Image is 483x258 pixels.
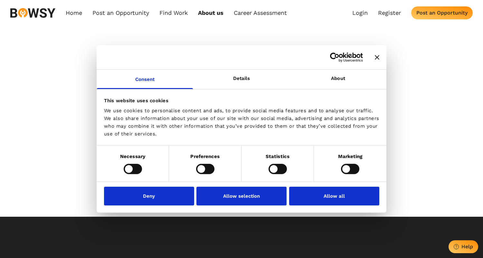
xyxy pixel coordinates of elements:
[289,187,379,205] button: Allow all
[378,9,401,16] a: Register
[411,6,473,19] button: Post an Opportunity
[290,70,386,89] a: About
[193,70,290,89] a: Details
[375,55,379,59] button: Close banner
[449,240,478,253] button: Help
[66,9,82,16] a: Home
[104,107,379,138] div: We use cookies to personalise content and ads, to provide social media features and to analyse ou...
[104,187,194,205] button: Deny
[416,10,468,16] div: Post an Opportunity
[104,96,379,104] div: This website uses cookies
[461,243,473,250] div: Help
[338,154,363,159] strong: Marketing
[190,154,220,159] strong: Preferences
[352,9,368,16] a: Login
[266,154,289,159] strong: Statistics
[97,70,193,89] a: Consent
[196,187,287,205] button: Allow selection
[10,8,55,18] img: svg%3e
[234,9,287,16] a: Career Assessment
[120,154,145,159] strong: Necessary
[307,52,363,62] a: Usercentrics Cookiebot - opens in a new window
